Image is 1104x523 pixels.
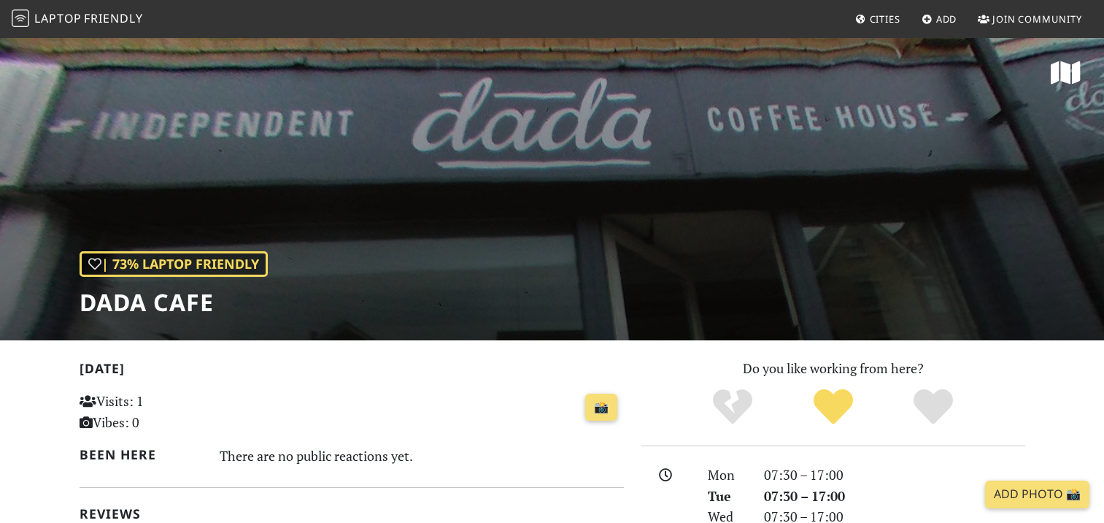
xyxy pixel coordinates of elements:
p: Do you like working from here? [641,358,1025,379]
a: Join Community [972,6,1088,32]
span: Laptop [34,10,82,26]
a: Add Photo 📸 [985,481,1089,508]
div: There are no public reactions yet. [220,444,624,467]
div: Tue [699,486,754,507]
h2: [DATE] [80,361,624,382]
a: LaptopFriendly LaptopFriendly [12,7,143,32]
span: Add [936,12,957,26]
h2: Reviews [80,506,624,522]
p: Visits: 1 Vibes: 0 [80,391,250,433]
img: LaptopFriendly [12,9,29,27]
span: Join Community [992,12,1082,26]
span: Friendly [84,10,142,26]
div: No [682,387,783,427]
div: Yes [783,387,884,427]
div: | 73% Laptop Friendly [80,251,268,277]
a: Add [916,6,963,32]
a: 📸 [585,394,617,421]
span: Cities [870,12,900,26]
div: 07:30 – 17:00 [755,486,1034,507]
a: Cities [849,6,906,32]
div: 07:30 – 17:00 [755,465,1034,486]
h2: Been here [80,447,203,462]
h1: Dada Cafe [80,289,268,316]
div: Definitely! [883,387,984,427]
div: Mon [699,465,754,486]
